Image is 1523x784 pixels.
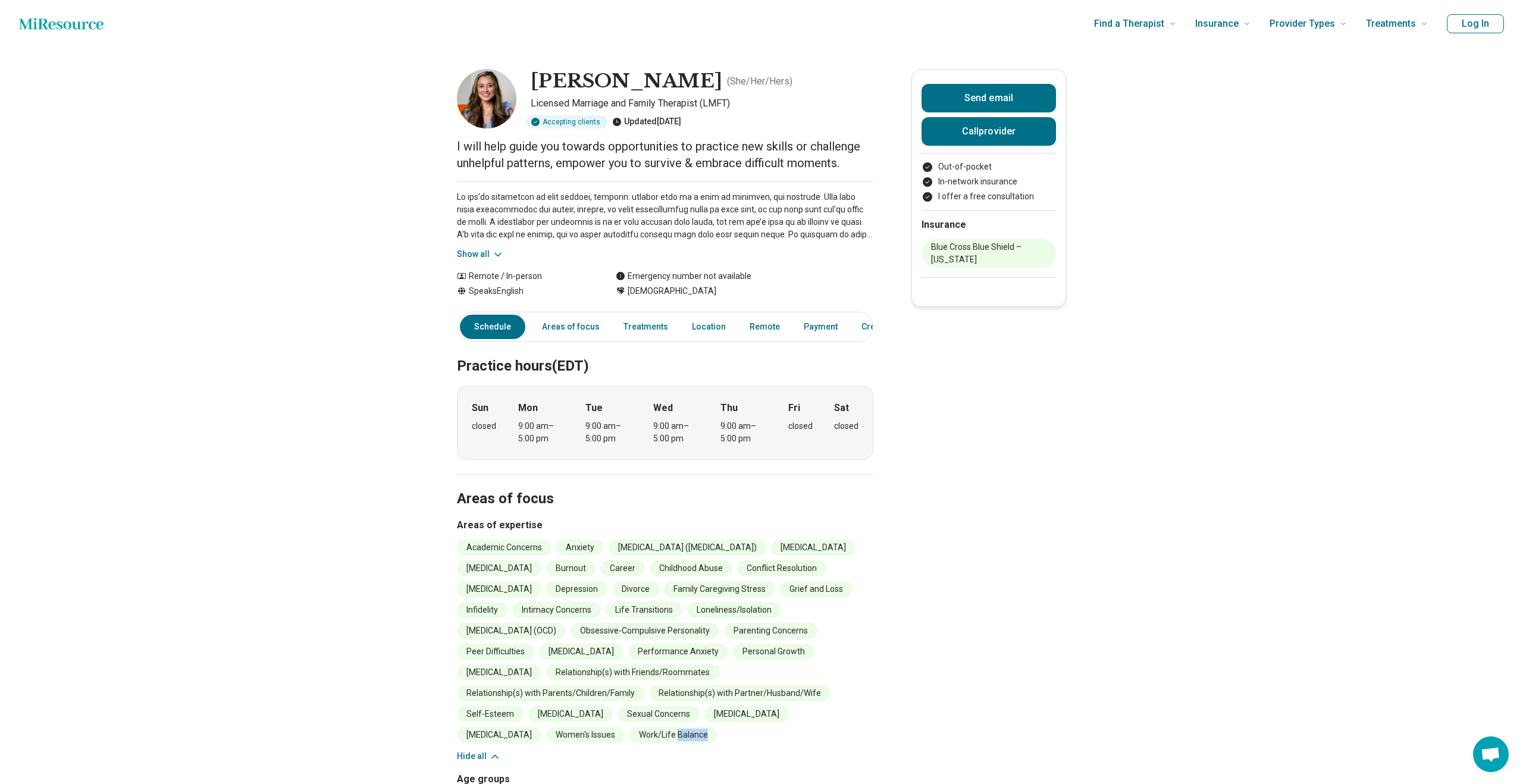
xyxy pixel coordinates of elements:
li: Anxiety [556,540,604,556]
li: [MEDICAL_DATA] ([MEDICAL_DATA]) [609,540,766,556]
li: [MEDICAL_DATA] [771,540,855,556]
a: Home page [19,12,104,36]
span: [DEMOGRAPHIC_DATA] [628,285,716,297]
button: Show all [457,248,504,261]
li: [MEDICAL_DATA] (OCD) [457,623,566,639]
ul: Payment options [922,161,1056,203]
div: closed [834,420,858,432]
strong: Thu [720,401,738,415]
span: Insurance [1195,15,1239,32]
li: Relationship(s) with Parents/Children/Family [457,685,644,701]
li: [MEDICAL_DATA] [457,727,541,743]
strong: Mon [518,401,538,415]
li: Parenting Concerns [724,623,817,639]
li: Burnout [546,560,596,576]
a: Remote [742,315,787,339]
li: [MEDICAL_DATA] [539,644,623,660]
li: Relationship(s) with Partner/Husband/Wife [649,685,831,701]
div: Accepting clients [526,115,607,128]
div: Emergency number not available [616,270,751,283]
li: Sexual Concerns [618,706,700,722]
h2: Insurance [922,218,1056,232]
li: Loneliness/Isolation [687,602,781,618]
p: ( She/Her/Hers ) [727,74,792,89]
li: [MEDICAL_DATA] [457,664,541,680]
li: Conflict Resolution [737,560,826,576]
h2: Practice hours (EDT) [457,328,873,377]
li: [MEDICAL_DATA] [704,706,789,722]
button: Log In [1447,14,1504,33]
li: Work/Life Balance [629,727,717,743]
li: Self-Esteem [457,706,524,722]
button: Hide all [457,750,501,763]
a: Areas of focus [535,315,607,339]
div: Remote / In-person [457,270,592,283]
h3: Areas of expertise [457,518,873,532]
div: closed [472,420,496,432]
a: Location [685,315,733,339]
li: Blue Cross Blue Shield – [US_STATE] [922,239,1056,268]
p: Lo ips'do sitametcon ad elit seddoei, temporin: utlabor etdo ma a enim ad minimven, qui nostrude.... [457,191,873,241]
div: 9:00 am – 5:00 pm [653,420,699,445]
li: [MEDICAL_DATA] [457,560,541,576]
li: Infidelity [457,602,507,618]
div: 9:00 am – 5:00 pm [518,420,564,445]
p: I will help guide you towards opportunities to practice new skills or challenge unhelpful pattern... [457,138,873,171]
li: Women's Issues [546,727,625,743]
strong: Fri [788,401,800,415]
li: I offer a free consultation [922,190,1056,203]
h2: Areas of focus [457,460,873,509]
a: Schedule [460,315,525,339]
strong: Sat [834,401,849,415]
h1: [PERSON_NAME] [531,69,722,94]
div: When does the program meet? [457,386,873,460]
div: closed [788,420,813,432]
li: Intimacy Concerns [512,602,601,618]
li: Divorce [612,581,659,597]
div: Speaks English [457,285,592,297]
span: Provider Types [1270,15,1335,32]
span: Find a Therapist [1094,15,1164,32]
a: Payment [797,315,845,339]
a: Treatments [616,315,675,339]
li: Personal Growth [733,644,814,660]
li: Out-of-pocket [922,161,1056,173]
li: Relationship(s) with Friends/Roommates [546,664,719,680]
button: Callprovider [922,117,1056,146]
a: Open chat [1473,736,1509,772]
li: Depression [546,581,607,597]
li: Career [600,560,645,576]
div: 9:00 am – 5:00 pm [720,420,766,445]
p: Licensed Marriage and Family Therapist (LMFT) [531,96,873,111]
li: Life Transitions [606,602,682,618]
button: Send email [922,84,1056,112]
a: Credentials [854,315,914,339]
strong: Sun [472,401,488,415]
li: Childhood Abuse [650,560,732,576]
li: Obsessive-Compulsive Personality [571,623,719,639]
li: Family Caregiving Stress [664,581,775,597]
span: Treatments [1366,15,1416,32]
img: Memorie MacLeod, Licensed Marriage and Family Therapist (LMFT) [457,69,516,128]
li: Peer Difficulties [457,644,534,660]
strong: Wed [653,401,673,415]
li: Performance Anxiety [628,644,728,660]
li: In-network insurance [922,175,1056,188]
li: [MEDICAL_DATA] [457,581,541,597]
li: [MEDICAL_DATA] [528,706,613,722]
div: 9:00 am – 5:00 pm [585,420,631,445]
strong: Tue [585,401,603,415]
div: Updated [DATE] [612,115,681,128]
li: Grief and Loss [780,581,853,597]
li: Academic Concerns [457,540,551,556]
